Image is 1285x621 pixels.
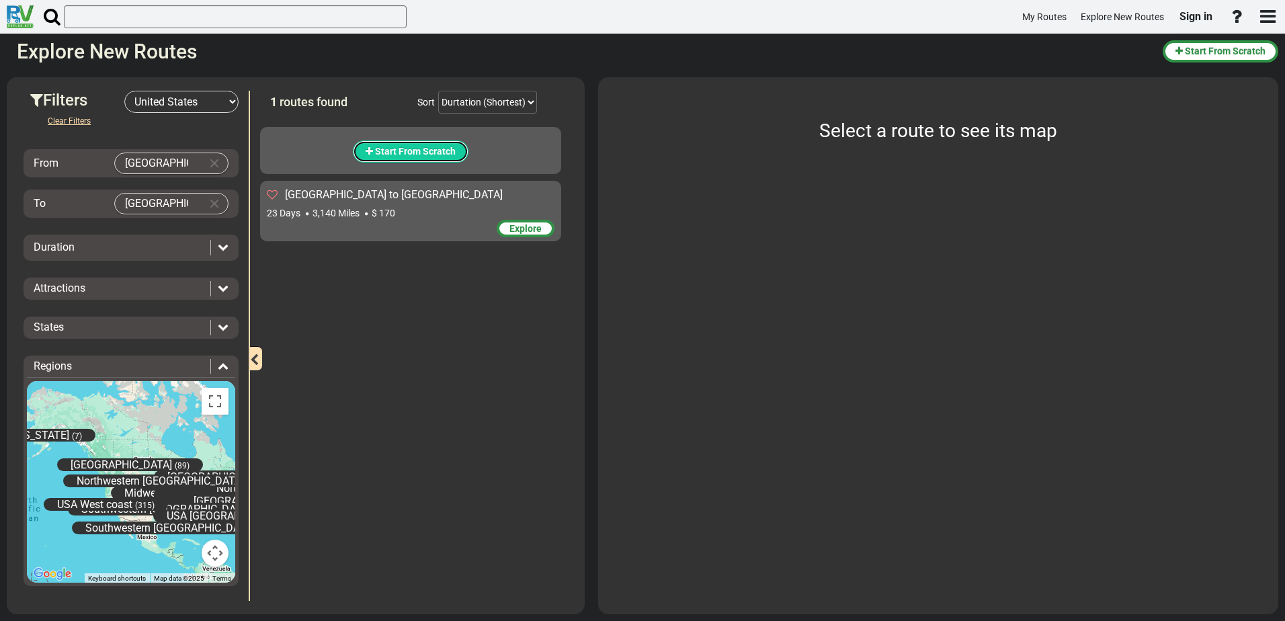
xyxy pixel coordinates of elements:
[497,220,554,237] div: Explore
[167,510,291,523] span: USA [GEOGRAPHIC_DATA]
[509,223,542,234] span: Explore
[1163,40,1278,63] button: Start From Scratch
[30,565,75,583] img: Google
[417,95,435,109] div: Sort
[27,320,235,335] div: States
[270,95,277,109] span: 1
[85,522,255,534] span: Southwestern [GEOGRAPHIC_DATA]
[313,208,360,218] span: 3,140 Miles
[204,153,224,173] button: Clear Input
[175,461,190,470] span: (89)
[1179,10,1212,23] span: Sign in
[1016,4,1073,30] a: My Routes
[14,429,69,442] span: [US_STATE]
[34,282,85,294] span: Attractions
[34,360,72,372] span: Regions
[285,188,503,201] span: [GEOGRAPHIC_DATA] to [GEOGRAPHIC_DATA]
[1022,11,1067,22] span: My Routes
[135,501,155,510] span: (315)
[353,140,468,163] button: Start From Scratch
[72,431,82,441] span: (7)
[30,91,124,109] h3: Filters
[267,208,300,218] span: 23 Days
[819,120,1057,142] span: Select a route to see its map
[1081,11,1164,22] span: Explore New Routes
[280,95,347,109] span: routes found
[260,181,561,241] div: [GEOGRAPHIC_DATA] to [GEOGRAPHIC_DATA] 23 Days 3,140 Miles $ 170 Explore
[34,241,75,253] span: Duration
[202,388,229,415] button: Toggle fullscreen view
[71,458,172,471] span: [GEOGRAPHIC_DATA]
[372,208,395,218] span: $ 170
[17,40,1153,63] h2: Explore New Routes
[115,194,201,214] input: Select
[30,565,75,583] a: Open this area in Google Maps (opens a new window)
[57,498,132,511] span: USA West coast
[375,146,456,157] span: Start From Scratch
[1173,3,1218,31] a: Sign in
[34,157,58,169] span: From
[37,113,101,129] button: Clear Filters
[154,575,204,582] span: Map data ©2025
[34,197,46,210] span: To
[204,194,224,214] button: Clear Input
[7,5,34,28] img: RvPlanetLogo.png
[202,540,229,567] button: Map camera controls
[1185,46,1266,56] span: Start From Scratch
[212,575,231,582] a: Terms (opens in new tab)
[88,574,146,583] button: Keyboard shortcuts
[77,474,244,487] span: Northwestern [GEOGRAPHIC_DATA]
[27,240,235,255] div: Duration
[27,359,235,374] div: Regions
[1075,4,1170,30] a: Explore New Routes
[34,321,64,333] span: States
[27,281,235,296] div: Attractions
[115,153,201,173] input: Select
